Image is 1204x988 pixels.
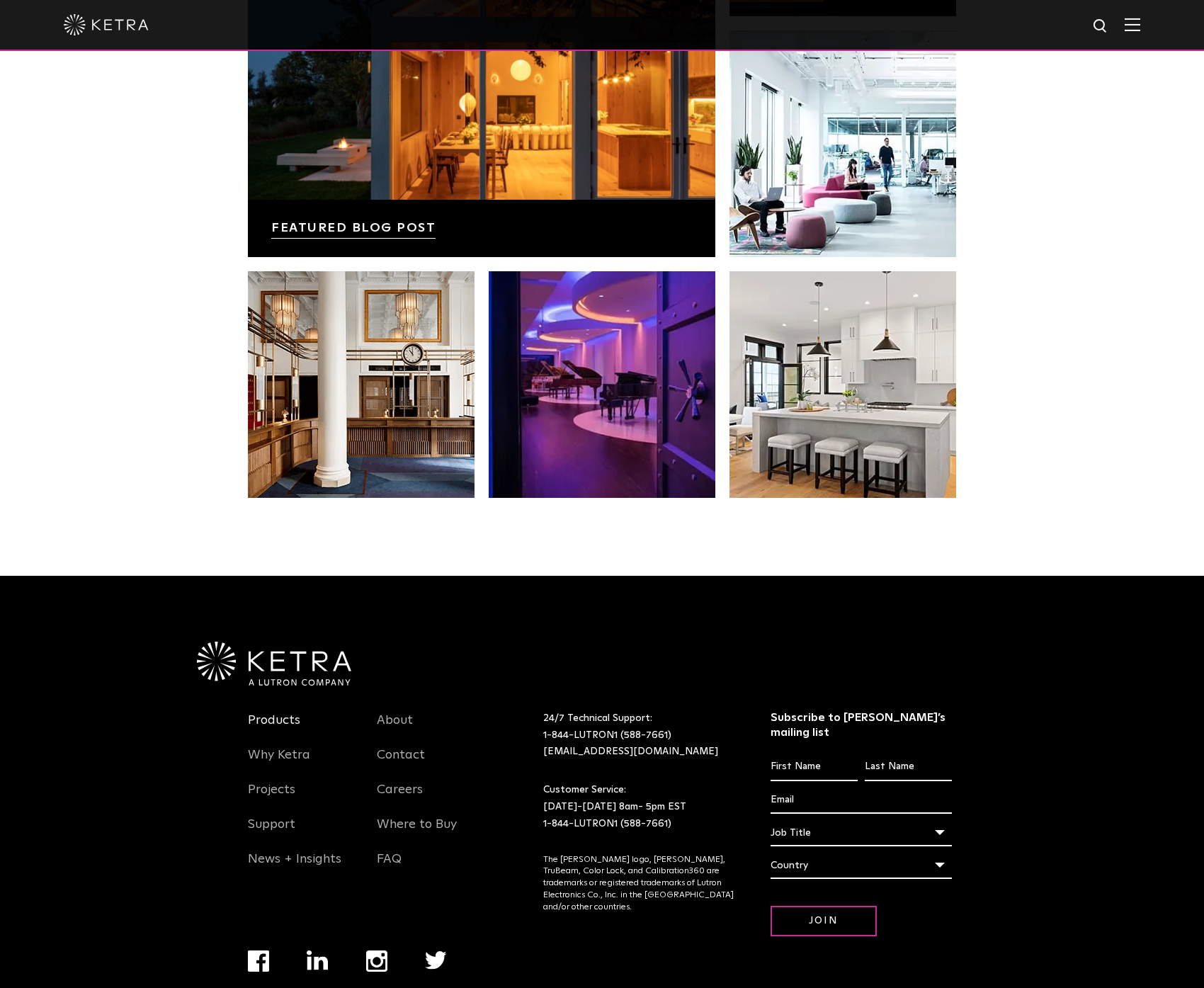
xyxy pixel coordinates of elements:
[771,819,953,846] div: Job Title
[543,746,718,756] a: [EMAIL_ADDRESS][DOMAIN_NAME]
[771,754,858,780] input: First Name
[1125,18,1140,31] img: Hamburger%20Nav.svg
[197,642,351,686] img: Ketra-aLutronCo_White_RGB
[377,747,425,780] a: Contact
[543,782,735,832] p: Customer Service: [DATE]-[DATE] 8am- 5pm EST
[64,14,149,35] img: ketra-logo-2019-white
[771,852,953,879] div: Country
[307,950,329,970] img: linkedin
[771,710,953,740] h3: Subscribe to [PERSON_NAME]’s mailing list
[248,782,295,814] a: Projects
[377,817,457,849] a: Where to Buy
[377,710,484,884] div: Navigation Menu
[865,754,952,780] input: Last Name
[248,851,341,884] a: News + Insights
[248,712,300,745] a: Products
[366,950,387,972] img: instagram
[1092,18,1110,35] img: search icon
[377,712,413,745] a: About
[771,787,953,814] input: Email
[425,951,447,970] img: twitter
[543,819,671,829] a: 1-844-LUTRON1 (588-7661)
[771,906,877,936] input: Join
[248,710,356,884] div: Navigation Menu
[248,747,310,780] a: Why Ketra
[248,950,269,972] img: facebook
[543,730,671,740] a: 1-844-LUTRON1 (588-7661)
[543,710,735,761] p: 24/7 Technical Support:
[377,851,402,884] a: FAQ
[248,817,295,849] a: Support
[543,854,735,914] p: The [PERSON_NAME] logo, [PERSON_NAME], TruBeam, Color Lock, and Calibration360 are trademarks or ...
[377,782,423,814] a: Careers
